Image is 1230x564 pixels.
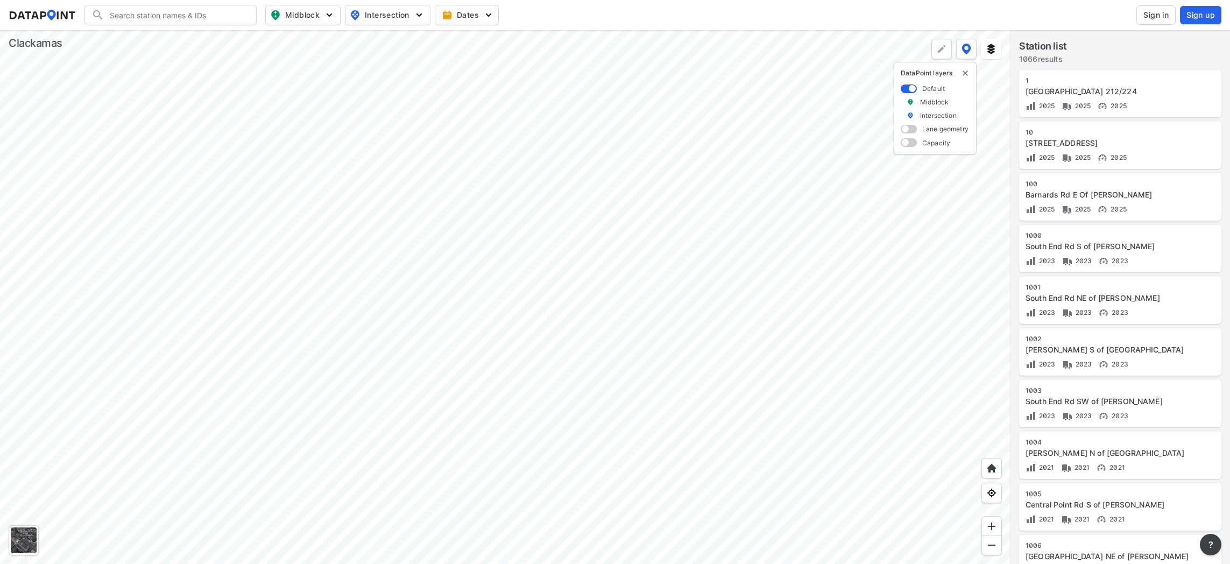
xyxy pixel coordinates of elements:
img: Vehicle speed [1097,204,1108,215]
img: +XpAUvaXAN7GudzAAAAAElFTkSuQmCC [986,463,997,474]
img: Vehicle speed [1098,359,1109,370]
div: 1005 [1026,490,1190,498]
span: 2025 [1036,153,1055,161]
img: Vehicle speed [1098,411,1109,421]
span: 2025 [1036,205,1055,213]
img: Vehicle speed [1098,256,1109,266]
button: Intersection [345,5,430,25]
span: 2023 [1109,412,1128,420]
img: Vehicle class [1062,256,1073,266]
div: Central Point Rd NE of McCord Rd [1026,551,1190,562]
img: Vehicle class [1061,514,1072,525]
label: 1066 results [1019,54,1067,65]
img: Volume count [1026,307,1036,318]
img: 5YPKRKmlfpI5mqlR8AD95paCi+0kK1fRFDJSaMmawlwaeJcJwk9O2fotCW5ve9gAAAAASUVORK5CYII= [483,10,494,20]
span: 2025 [1072,153,1091,161]
div: 1 [1026,76,1190,85]
img: Volume count [1026,101,1036,111]
span: 2021 [1036,463,1055,471]
img: layers.ee07997e.svg [986,44,996,54]
span: 2023 [1073,360,1092,368]
div: 132nd Ave S Of Sunnyside [1026,138,1190,149]
div: Toggle basemap [9,525,39,555]
div: 10 [1026,128,1190,137]
img: Vehicle speed [1098,307,1109,318]
img: Vehicle class [1062,101,1072,111]
img: map_pin_int.54838e6b.svg [349,9,362,22]
div: 102nd Ave N Of Hwy 212/224 [1026,86,1190,97]
span: 2025 [1108,153,1127,161]
img: Vehicle class [1062,359,1073,370]
img: Volume count [1026,256,1036,266]
span: 2023 [1036,360,1056,368]
button: delete [961,69,970,77]
img: zeq5HYn9AnE9l6UmnFLPAAAAAElFTkSuQmCC [986,488,997,498]
div: View my location [981,483,1002,503]
p: DataPoint layers [901,69,970,77]
img: Vehicle speed [1097,101,1108,111]
div: Zoom out [981,535,1002,555]
button: DataPoint layers [956,39,977,59]
span: 2023 [1036,308,1056,316]
div: 1006 [1026,541,1190,550]
img: close-external-leyer.3061a1c7.svg [961,69,970,77]
img: marker_Midblock.5ba75e30.svg [907,97,914,107]
div: 1002 [1026,335,1190,343]
img: Vehicle class [1061,462,1072,473]
img: Volume count [1026,514,1036,525]
div: 1004 [1026,438,1190,447]
span: 2021 [1107,515,1125,523]
span: 2021 [1072,515,1090,523]
img: MAAAAAElFTkSuQmCC [986,540,997,551]
label: Default [922,84,945,93]
img: Volume count [1026,204,1036,215]
button: Midblock [265,5,341,25]
span: 2025 [1108,205,1127,213]
span: 2023 [1073,412,1092,420]
span: 2025 [1108,102,1127,110]
button: more [1200,534,1221,555]
button: Dates [435,5,499,25]
span: Intersection [350,9,423,22]
span: 2023 [1109,257,1128,265]
label: Intersection [920,111,957,120]
img: dataPointLogo.9353c09d.svg [9,10,76,20]
span: Sign up [1186,10,1215,20]
div: South End Rd NE of Partlow Rd [1026,293,1190,304]
span: Midblock [270,9,334,22]
div: South End Rd S of Partlow Rd [1026,241,1190,252]
div: Central Point Rd S of Partlow Rd [1026,499,1190,510]
img: Vehicle class [1062,411,1073,421]
label: Station list [1019,39,1067,54]
img: Volume count [1026,359,1036,370]
span: 2023 [1109,360,1128,368]
span: 2023 [1073,308,1092,316]
img: Volume count [1026,152,1036,163]
img: Vehicle class [1062,307,1073,318]
img: Volume count [1026,411,1036,421]
span: ? [1206,538,1215,551]
a: Sign up [1178,6,1221,24]
span: 2023 [1073,257,1092,265]
span: 2025 [1072,102,1091,110]
img: ZvzfEJKXnyWIrJytrsY285QMwk63cM6Drc+sIAAAAASUVORK5CYII= [986,521,997,532]
span: 2025 [1072,205,1091,213]
input: Search [104,6,250,24]
img: calendar-gold.39a51dde.svg [442,10,453,20]
label: Capacity [922,138,950,147]
a: Sign in [1134,5,1178,25]
span: 2023 [1036,412,1056,420]
div: 1001 [1026,283,1190,292]
span: 2025 [1036,102,1055,110]
img: +Dz8AAAAASUVORK5CYII= [936,44,947,54]
img: data-point-layers.37681fc9.svg [962,44,971,54]
img: map_pin_mid.602f9df1.svg [269,9,282,22]
label: Lane geometry [922,124,969,133]
img: Vehicle speed [1097,152,1108,163]
div: Partlow Rd N of Central Point Rd [1026,448,1190,459]
img: marker_Intersection.6861001b.svg [907,111,914,120]
img: 5YPKRKmlfpI5mqlR8AD95paCi+0kK1fRFDJSaMmawlwaeJcJwk9O2fotCW5ve9gAAAAASUVORK5CYII= [414,10,425,20]
span: 2023 [1109,308,1128,316]
img: Volume count [1026,462,1036,473]
label: Midblock [920,97,949,107]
